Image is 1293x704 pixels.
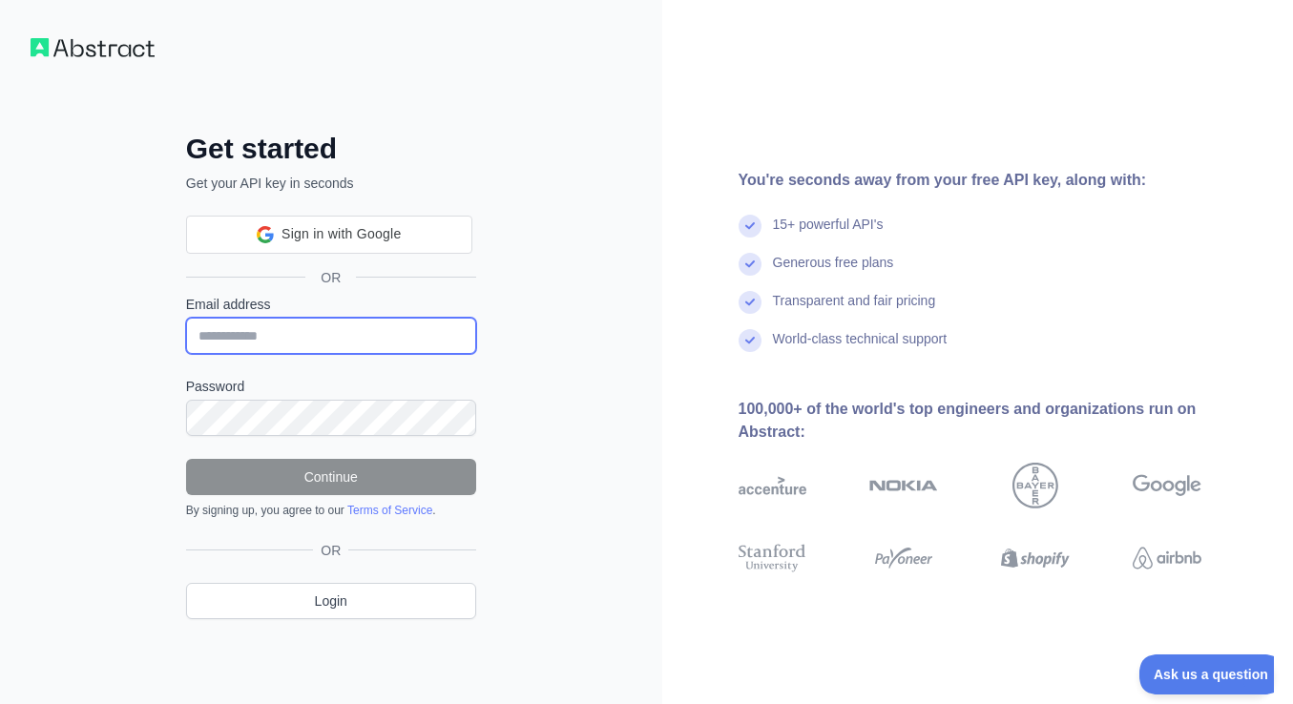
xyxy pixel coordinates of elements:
div: Generous free plans [773,253,894,291]
img: airbnb [1133,541,1201,575]
div: World-class technical support [773,329,948,367]
img: accenture [739,463,807,508]
div: By signing up, you agree to our . [186,503,476,518]
img: check mark [739,329,761,352]
img: nokia [869,463,938,508]
span: OR [305,268,356,287]
img: payoneer [869,541,938,575]
label: Password [186,377,476,396]
div: 100,000+ of the world's top engineers and organizations run on Abstract: [739,398,1263,444]
img: stanford university [739,541,807,575]
img: shopify [1001,541,1070,575]
img: check mark [739,253,761,276]
img: check mark [739,291,761,314]
img: google [1133,463,1201,508]
p: Get your API key in seconds [186,174,476,193]
img: bayer [1012,463,1058,508]
div: Sign in with Google [186,216,472,254]
a: Terms of Service [347,504,432,517]
div: 15+ powerful API's [773,215,884,253]
a: Login [186,583,476,619]
img: Workflow [31,38,155,57]
h2: Get started [186,132,476,166]
label: Email address [186,295,476,314]
span: Sign in with Google [282,224,401,244]
button: Continue [186,459,476,495]
img: check mark [739,215,761,238]
div: You're seconds away from your free API key, along with: [739,169,1263,192]
div: Transparent and fair pricing [773,291,936,329]
iframe: Toggle Customer Support [1139,654,1274,694]
span: OR [313,541,348,560]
